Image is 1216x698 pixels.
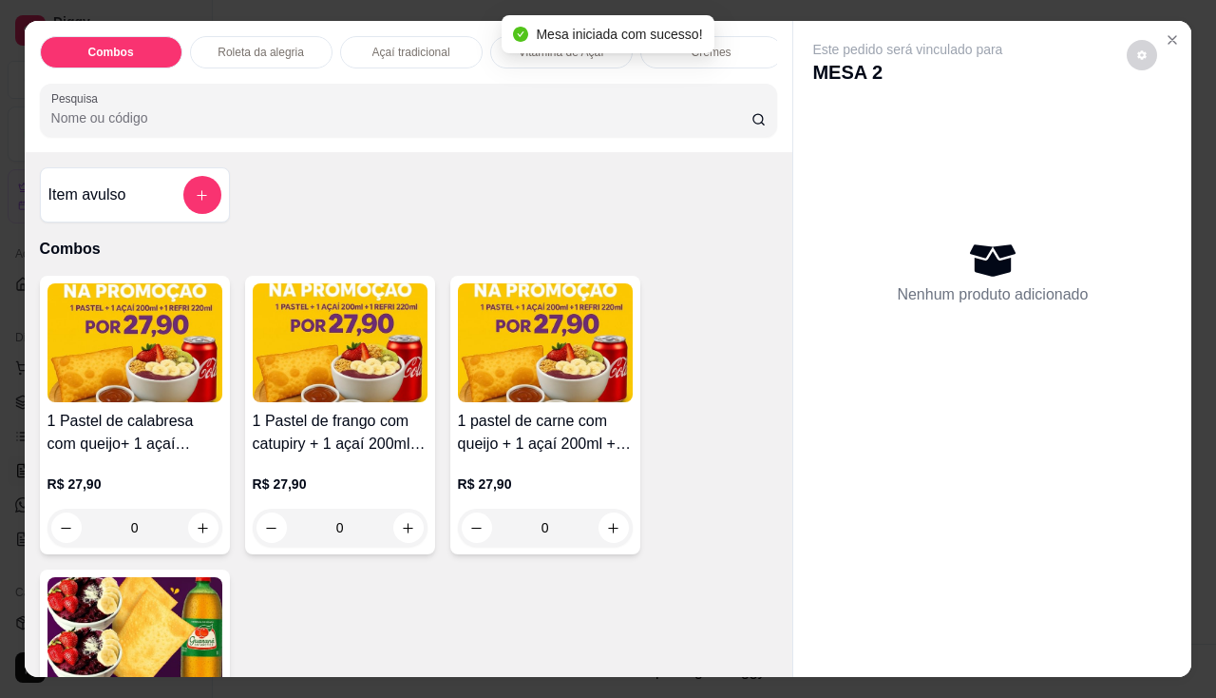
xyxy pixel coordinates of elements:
h4: 1 pastel de carne com queijo + 1 açaí 200ml + 1 refri lata 220ml [458,410,633,456]
p: MESA 2 [812,59,1002,86]
img: product-image [47,577,222,696]
h4: Item avulso [48,184,126,206]
h4: 1 Pastel de frango com catupiry + 1 açaí 200ml + 1 refri lata 220ml [253,410,427,456]
p: Este pedido será vinculado para [812,40,1002,59]
label: Pesquisa [51,90,104,107]
input: Pesquisa [51,108,751,127]
button: decrease-product-quantity [1127,40,1157,70]
p: R$ 27,90 [47,475,222,494]
p: Nenhum produto adicionado [897,283,1088,306]
p: Roleta da alegria [218,45,304,60]
span: check-circle [513,27,528,42]
h4: 1 Pastel de calabresa com queijo+ 1 açaí 200ml+ 1 refri lata 220ml [47,410,222,456]
button: add-separate-item [183,176,221,214]
p: Combos [88,45,134,60]
p: Combos [40,238,778,261]
img: product-image [458,283,633,402]
button: Close [1157,25,1187,55]
img: product-image [47,283,222,402]
p: Açaí tradicional [372,45,450,60]
p: R$ 27,90 [253,475,427,494]
p: Cremes [692,45,731,60]
img: product-image [253,283,427,402]
p: R$ 27,90 [458,475,633,494]
span: Mesa iniciada com sucesso! [536,27,702,42]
